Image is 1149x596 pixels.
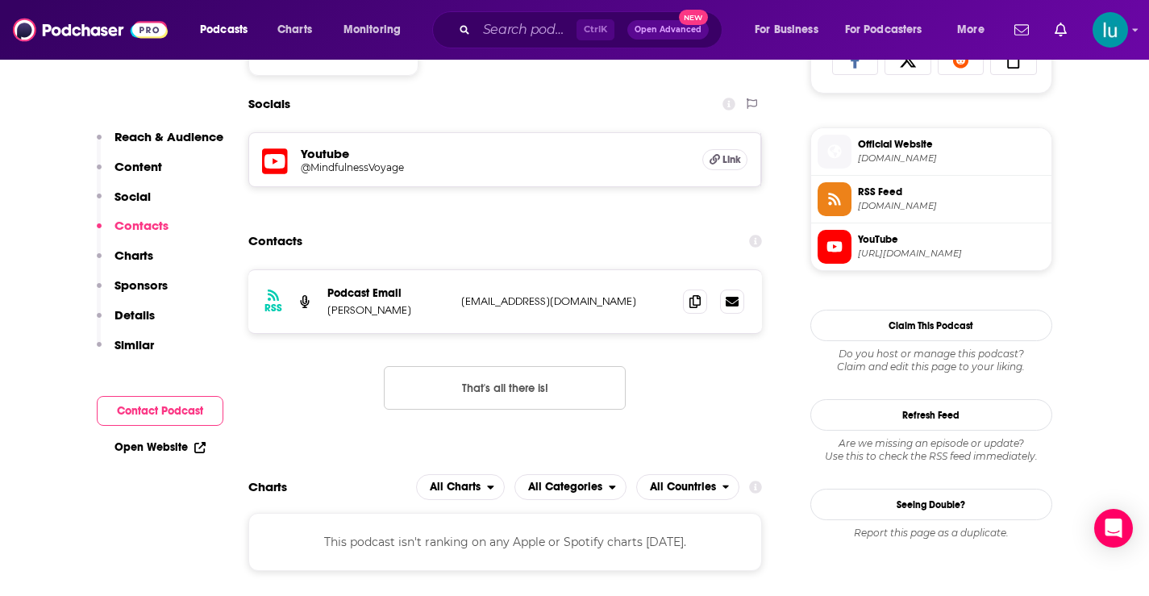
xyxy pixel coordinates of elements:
a: Share on Facebook [832,44,879,75]
button: Contacts [97,218,169,248]
a: Share on X/Twitter [885,44,931,75]
p: Reach & Audience [114,129,223,144]
button: Open AdvancedNew [627,20,709,40]
span: All Charts [430,481,481,493]
img: User Profile [1093,12,1128,48]
span: All Categories [528,481,602,493]
button: open menu [189,17,269,43]
span: Open Advanced [635,26,701,34]
span: Do you host or manage this podcast? [810,348,1052,361]
p: Podcast Email [327,286,448,300]
button: Contact Podcast [97,396,223,426]
span: All Countries [650,481,716,493]
h2: Charts [248,479,287,494]
span: Podcasts [200,19,248,41]
a: Show notifications dropdown [1008,16,1035,44]
button: Charts [97,248,153,277]
button: open menu [743,17,839,43]
button: Show profile menu [1093,12,1128,48]
p: [EMAIL_ADDRESS][DOMAIN_NAME] [461,294,671,308]
a: Open Website [114,440,206,454]
span: Logged in as lusodano [1093,12,1128,48]
button: Social [97,189,151,219]
button: open menu [946,17,1005,43]
p: Sponsors [114,277,168,293]
span: Ctrl K [577,19,614,40]
div: Open Intercom Messenger [1094,509,1133,548]
img: Podchaser - Follow, Share and Rate Podcasts [13,15,168,45]
a: Official Website[DOMAIN_NAME] [818,135,1045,169]
span: More [957,19,985,41]
a: Link [702,149,747,170]
span: RSS Feed [858,185,1045,199]
button: open menu [835,17,946,43]
a: RSS Feed[DOMAIN_NAME] [818,182,1045,216]
p: Content [114,159,162,174]
h3: RSS [264,302,282,315]
h2: Socials [248,89,290,119]
div: Search podcasts, credits, & more... [448,11,738,48]
span: Official Website [858,137,1045,152]
span: https://www.youtube.com/@MindfulnessVoyage [858,248,1045,260]
h2: Contacts [248,226,302,256]
p: Charts [114,248,153,263]
a: Show notifications dropdown [1048,16,1073,44]
h5: @MindfulnessVoyage [301,161,559,173]
h2: Categories [514,474,627,500]
div: This podcast isn't ranking on any Apple or Spotify charts [DATE]. [248,513,763,571]
div: Claim and edit this page to your liking. [810,348,1052,373]
p: [PERSON_NAME] [327,303,448,317]
a: Seeing Double? [810,489,1052,520]
p: Details [114,307,155,323]
button: Nothing here. [384,366,626,410]
button: Sponsors [97,277,168,307]
button: open menu [636,474,740,500]
p: Similar [114,337,154,352]
span: Charts [277,19,312,41]
span: Link [722,153,741,166]
span: mindfulness.voyage [858,152,1045,165]
button: Details [97,307,155,337]
span: YouTube [858,232,1045,247]
button: open menu [332,17,422,43]
a: Copy Link [990,44,1037,75]
p: Social [114,189,151,204]
button: open menu [514,474,627,500]
h2: Platforms [416,474,505,500]
span: For Podcasters [845,19,922,41]
a: @MindfulnessVoyage [301,161,690,173]
button: Similar [97,337,154,367]
div: Are we missing an episode or update? Use this to check the RSS feed immediately. [810,437,1052,463]
h2: Countries [636,474,740,500]
button: open menu [416,474,505,500]
button: Reach & Audience [97,129,223,159]
input: Search podcasts, credits, & more... [477,17,577,43]
button: Claim This Podcast [810,310,1052,341]
span: Monitoring [343,19,401,41]
span: New [679,10,708,25]
button: Refresh Feed [810,399,1052,431]
button: Content [97,159,162,189]
a: Charts [267,17,322,43]
p: Contacts [114,218,169,233]
div: Report this page as a duplicate. [810,527,1052,540]
a: YouTube[URL][DOMAIN_NAME] [818,230,1045,264]
a: Share on Reddit [938,44,985,75]
span: For Business [755,19,818,41]
span: anchor.fm [858,200,1045,212]
h5: Youtube [301,146,690,161]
